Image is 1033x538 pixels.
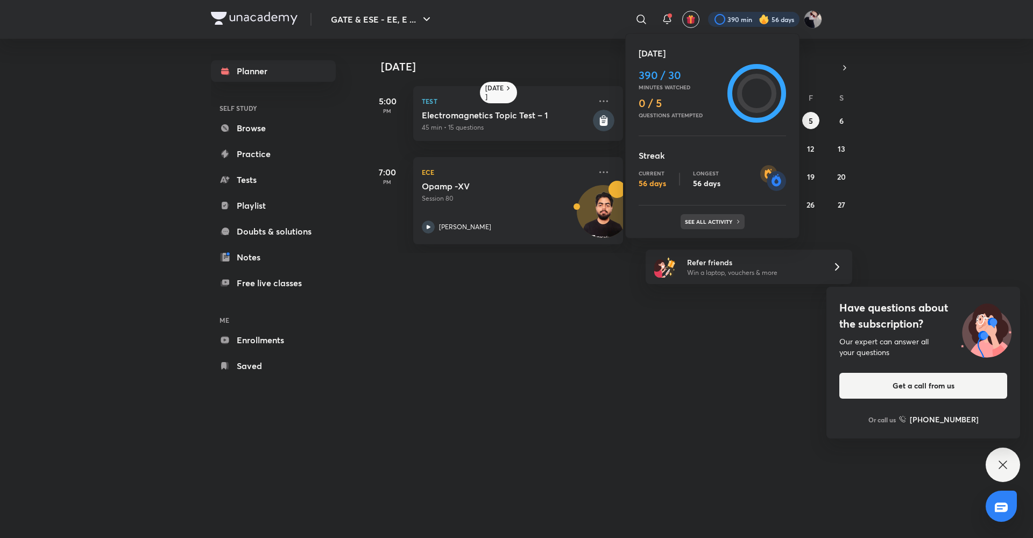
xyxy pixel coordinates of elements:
p: 56 days [693,179,720,188]
p: Questions attempted [639,112,723,118]
h5: [DATE] [639,47,786,60]
img: streak [760,165,786,191]
p: Longest [693,170,720,176]
p: 56 days [639,179,666,188]
h5: Streak [639,149,786,162]
h4: 390 / 30 [639,69,723,82]
p: Current [639,170,666,176]
h4: 0 / 5 [639,97,723,110]
p: Minutes watched [639,84,723,90]
p: See all activity [685,218,735,225]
